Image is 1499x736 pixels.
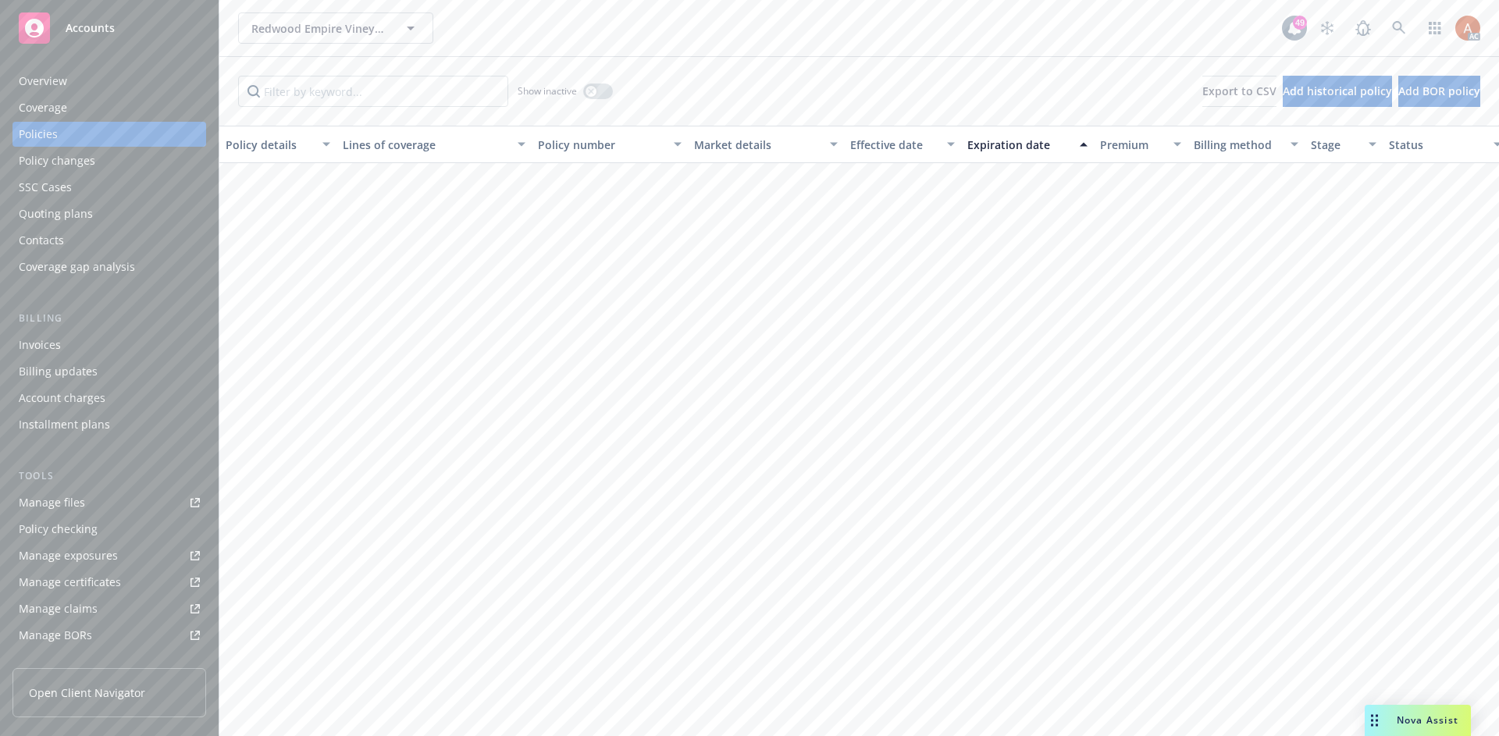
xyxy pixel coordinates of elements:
[19,69,67,94] div: Overview
[66,22,115,34] span: Accounts
[1202,84,1276,98] span: Export to CSV
[694,137,821,153] div: Market details
[1283,76,1392,107] button: Add historical policy
[19,623,92,648] div: Manage BORs
[1398,84,1480,98] span: Add BOR policy
[1194,137,1281,153] div: Billing method
[1187,126,1305,163] button: Billing method
[12,228,206,253] a: Contacts
[1283,84,1392,98] span: Add historical policy
[1311,137,1359,153] div: Stage
[1305,126,1383,163] button: Stage
[1094,126,1187,163] button: Premium
[12,490,206,515] a: Manage files
[12,386,206,411] a: Account charges
[1348,12,1379,44] a: Report a Bug
[336,126,532,163] button: Lines of coverage
[12,6,206,50] a: Accounts
[1365,705,1384,736] div: Drag to move
[12,254,206,279] a: Coverage gap analysis
[1365,705,1471,736] button: Nova Assist
[19,175,72,200] div: SSC Cases
[238,12,433,44] button: Redwood Empire Vineyard Management, Inc.
[19,359,98,384] div: Billing updates
[1397,713,1458,727] span: Nova Assist
[12,570,206,595] a: Manage certificates
[1398,76,1480,107] button: Add BOR policy
[967,137,1070,153] div: Expiration date
[12,649,206,674] a: Summary of insurance
[19,95,67,120] div: Coverage
[12,332,206,357] a: Invoices
[19,490,85,515] div: Manage files
[1100,137,1164,153] div: Premium
[12,69,206,94] a: Overview
[19,543,118,568] div: Manage exposures
[688,126,844,163] button: Market details
[12,359,206,384] a: Billing updates
[251,20,386,37] span: Redwood Empire Vineyard Management, Inc.
[12,201,206,226] a: Quoting plans
[1202,76,1276,107] button: Export to CSV
[343,137,508,153] div: Lines of coverage
[19,386,105,411] div: Account charges
[1312,12,1343,44] a: Stop snowing
[19,148,95,173] div: Policy changes
[19,122,58,147] div: Policies
[19,649,137,674] div: Summary of insurance
[1419,12,1451,44] a: Switch app
[12,468,206,484] div: Tools
[850,137,938,153] div: Effective date
[12,175,206,200] a: SSC Cases
[1293,16,1307,30] div: 49
[12,311,206,326] div: Billing
[518,84,577,98] span: Show inactive
[219,126,336,163] button: Policy details
[29,684,145,701] span: Open Client Navigator
[19,570,121,595] div: Manage certificates
[12,122,206,147] a: Policies
[961,126,1094,163] button: Expiration date
[238,76,508,107] input: Filter by keyword...
[532,126,688,163] button: Policy number
[19,332,61,357] div: Invoices
[12,412,206,437] a: Installment plans
[12,148,206,173] a: Policy changes
[12,517,206,542] a: Policy checking
[19,254,135,279] div: Coverage gap analysis
[538,137,664,153] div: Policy number
[1455,16,1480,41] img: photo
[226,137,313,153] div: Policy details
[1383,12,1415,44] a: Search
[19,201,93,226] div: Quoting plans
[12,623,206,648] a: Manage BORs
[844,126,961,163] button: Effective date
[19,228,64,253] div: Contacts
[19,412,110,437] div: Installment plans
[12,596,206,621] a: Manage claims
[19,596,98,621] div: Manage claims
[1389,137,1484,153] div: Status
[19,517,98,542] div: Policy checking
[12,95,206,120] a: Coverage
[12,543,206,568] a: Manage exposures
